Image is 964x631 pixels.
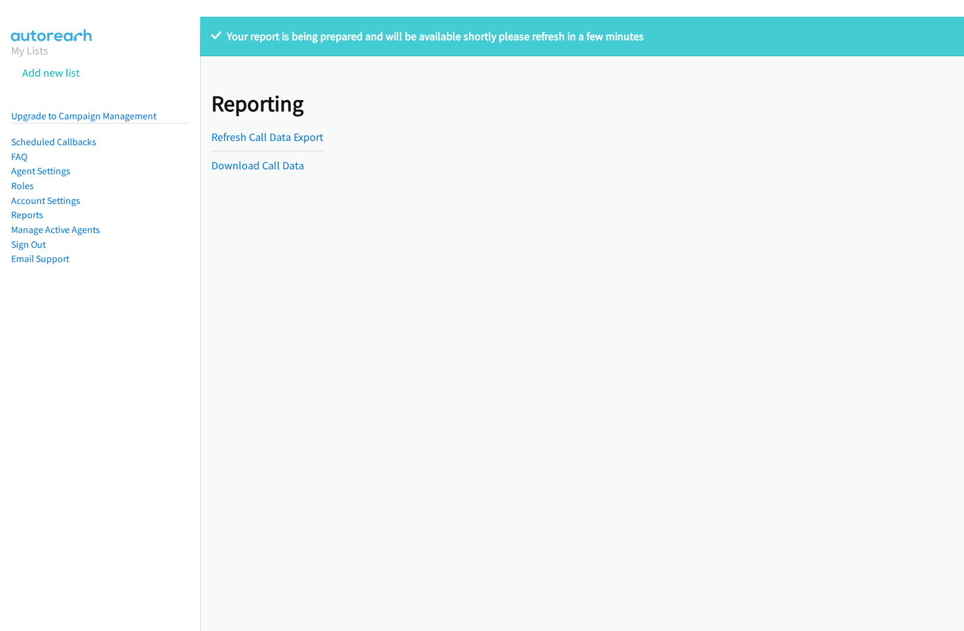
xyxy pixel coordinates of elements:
a: Roles [11,180,34,192]
a: Account Settings [11,195,80,206]
a: Email Support [11,253,69,265]
a: FAQ [11,151,27,163]
a: My Lists [11,43,48,57]
a: Scheduled Callbacks [11,136,96,148]
a: Refresh Call Data Export [211,130,323,144]
a: Sign Out [11,239,46,250]
a: Upgrade to Campaign Management [11,110,156,122]
a: Reports [11,209,43,221]
p: Your report is being prepared and will be available shortly please refresh in a few minutes [211,28,953,44]
a: Manage Active Agents [11,224,100,235]
a: Download Call Data [211,158,304,172]
a: Add new list [22,66,80,80]
h1: Reporting [211,90,329,117]
a: Agent Settings [11,165,70,177]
